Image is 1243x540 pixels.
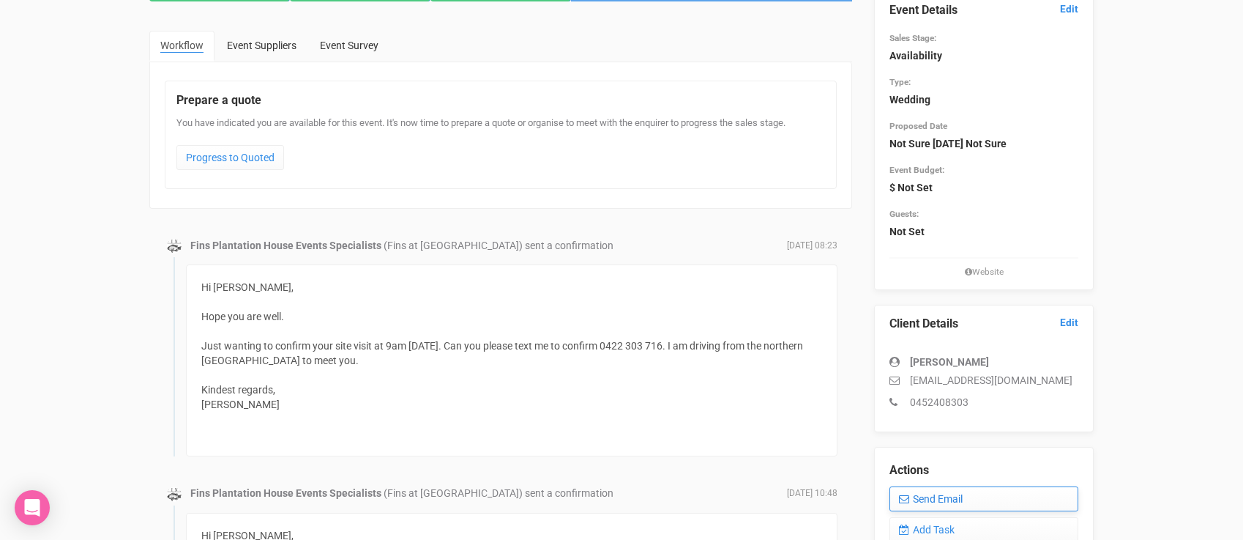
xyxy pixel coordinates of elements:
[176,92,825,109] legend: Prepare a quote
[889,165,944,175] small: Event Budget:
[309,31,389,60] a: Event Survey
[1060,316,1078,330] a: Edit
[889,121,947,131] small: Proposed Date
[889,373,1078,388] p: [EMAIL_ADDRESS][DOMAIN_NAME]
[149,31,214,62] a: Workflow
[889,316,1078,333] legend: Client Details
[15,490,50,525] div: Open Intercom Messenger
[201,280,822,441] div: Hi [PERSON_NAME], Hope you are well. Just wanting to confirm your site visit at 9am [DATE]. Can y...
[889,77,911,87] small: Type:
[190,487,381,499] strong: Fins Plantation House Events Specialists
[190,240,381,251] strong: Fins Plantation House Events Specialists
[1060,2,1078,16] a: Edit
[889,487,1078,511] a: Send Email
[176,116,825,177] div: You have indicated you are available for this event. It's now time to prepare a quote or organise...
[384,487,613,499] span: (Fins at [GEOGRAPHIC_DATA]) sent a confirmation
[889,2,1078,19] legend: Event Details
[910,356,989,368] strong: [PERSON_NAME]
[889,226,925,237] strong: Not Set
[176,145,284,170] a: Progress to Quoted
[787,240,837,252] span: [DATE] 08:23
[889,395,1078,410] p: 0452408303
[167,239,182,254] img: data
[889,462,1078,479] legend: Actions
[384,240,613,251] span: (Fins at [GEOGRAPHIC_DATA]) sent a confirmation
[787,487,837,500] span: [DATE] 10:48
[167,487,182,502] img: data
[889,50,942,62] strong: Availability
[889,138,1007,149] strong: Not Sure [DATE] Not Sure
[889,182,933,193] strong: $ Not Set
[889,266,1078,278] small: Website
[889,209,919,219] small: Guests:
[889,33,936,43] small: Sales Stage:
[216,31,307,60] a: Event Suppliers
[889,94,930,106] strong: Wedding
